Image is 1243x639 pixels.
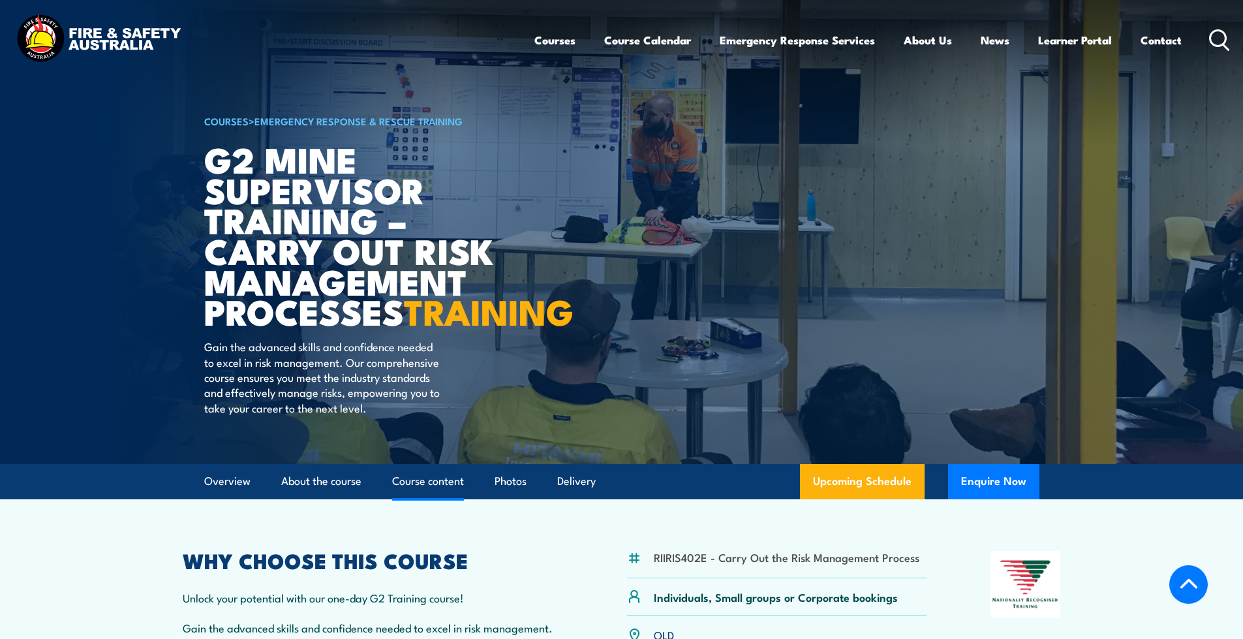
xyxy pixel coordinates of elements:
[183,551,564,569] h2: WHY CHOOSE THIS COURSE
[981,23,1009,57] a: News
[404,283,574,337] strong: TRAINING
[557,464,596,499] a: Delivery
[800,464,925,499] a: Upcoming Schedule
[720,23,875,57] a: Emergency Response Services
[904,23,952,57] a: About Us
[204,144,527,326] h1: G2 Mine Supervisor Training – Carry Out Risk Management Processes
[534,23,575,57] a: Courses
[1038,23,1112,57] a: Learner Portal
[254,114,463,128] a: Emergency Response & Rescue Training
[392,464,464,499] a: Course content
[204,113,527,129] h6: >
[183,590,564,605] p: Unlock your potential with our one-day G2 Training course!
[495,464,527,499] a: Photos
[204,464,251,499] a: Overview
[604,23,691,57] a: Course Calendar
[1141,23,1182,57] a: Contact
[654,550,919,565] li: RIIRIS402E - Carry Out the Risk Management Process
[948,464,1039,499] button: Enquire Now
[990,551,1061,617] img: Nationally Recognised Training logo.
[204,114,249,128] a: COURSES
[654,589,898,604] p: Individuals, Small groups or Corporate bookings
[281,464,361,499] a: About the course
[204,339,442,415] p: Gain the advanced skills and confidence needed to excel in risk management. Our comprehensive cou...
